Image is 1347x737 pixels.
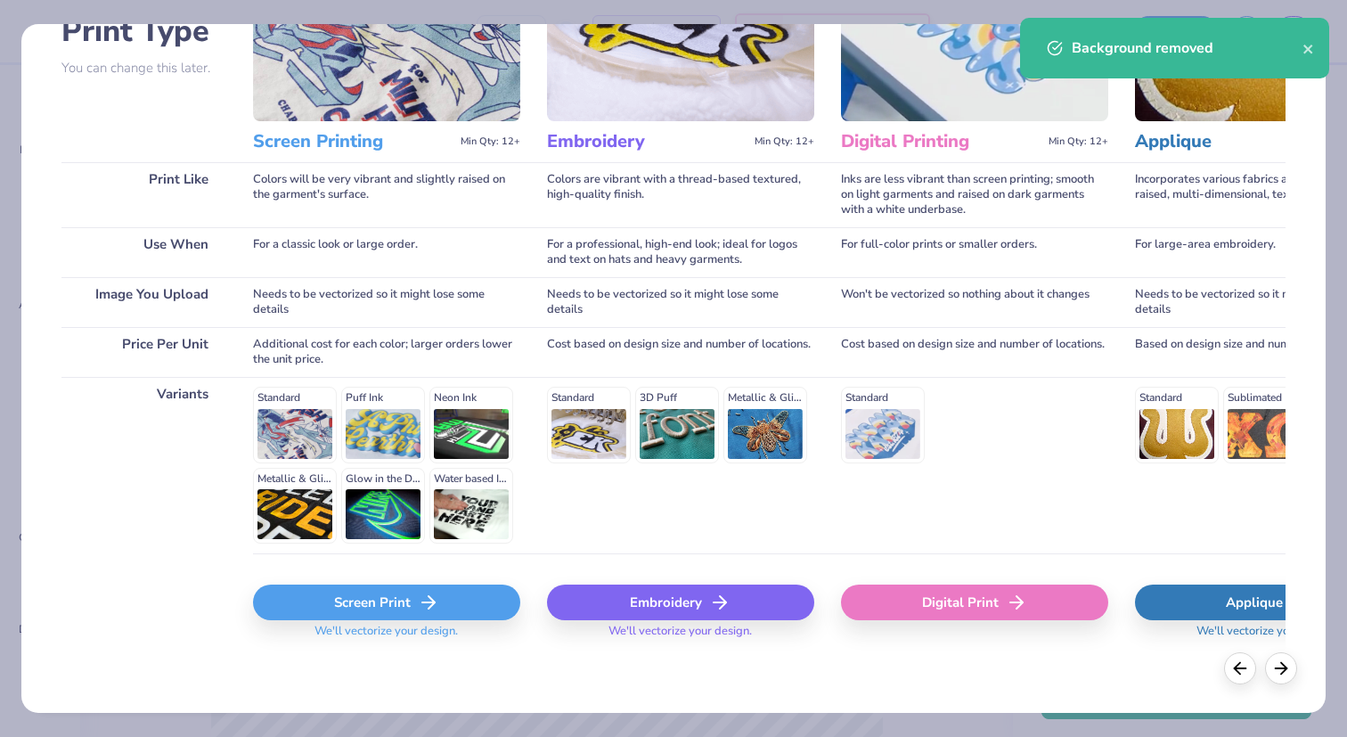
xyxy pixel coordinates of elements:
div: Image You Upload [61,277,226,327]
div: Needs to be vectorized so it might lose some details [547,277,814,327]
h3: Embroidery [547,130,747,153]
div: Colors will be very vibrant and slightly raised on the garment's surface. [253,162,520,227]
div: For full-color prints or smaller orders. [841,227,1108,277]
button: close [1302,37,1315,59]
div: Won't be vectorized so nothing about it changes [841,277,1108,327]
div: Background removed [1072,37,1302,59]
div: Use When [61,227,226,277]
h3: Applique [1135,130,1335,153]
div: Colors are vibrant with a thread-based textured, high-quality finish. [547,162,814,227]
div: Variants [61,377,226,553]
h3: Digital Printing [841,130,1041,153]
div: For a classic look or large order. [253,227,520,277]
div: Print Like [61,162,226,227]
div: Price Per Unit [61,327,226,377]
div: Cost based on design size and number of locations. [547,327,814,377]
div: Additional cost for each color; larger orders lower the unit price. [253,327,520,377]
div: Cost based on design size and number of locations. [841,327,1108,377]
p: You can change this later. [61,61,226,76]
span: We'll vectorize your design. [1189,624,1347,650]
span: Min Qty: 12+ [1049,135,1108,148]
div: Inks are less vibrant than screen printing; smooth on light garments and raised on dark garments ... [841,162,1108,227]
span: Min Qty: 12+ [461,135,520,148]
div: For a professional, high-end look; ideal for logos and text on hats and heavy garments. [547,227,814,277]
div: Embroidery [547,585,814,620]
div: Digital Print [841,585,1108,620]
div: Needs to be vectorized so it might lose some details [253,277,520,327]
h3: Screen Printing [253,130,453,153]
div: Screen Print [253,585,520,620]
span: We'll vectorize your design. [307,624,465,650]
span: We'll vectorize your design. [601,624,759,650]
span: Min Qty: 12+ [755,135,814,148]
